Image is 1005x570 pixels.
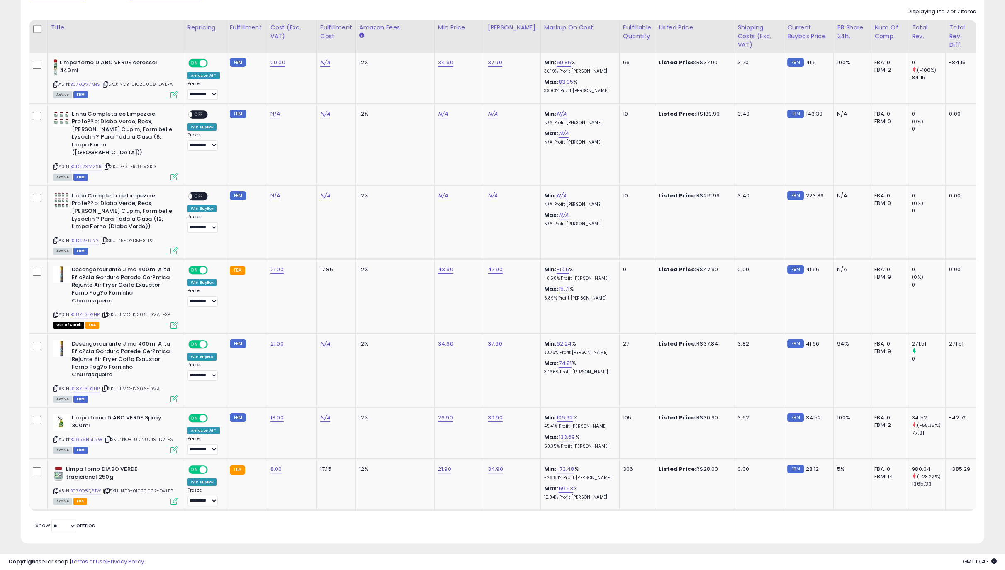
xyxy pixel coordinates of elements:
small: (0%) [912,118,923,125]
a: N/A [559,129,569,138]
b: Max: [544,433,559,441]
span: 34.52 [806,414,821,421]
p: N/A Profit [PERSON_NAME] [544,139,613,145]
div: 271.51 [912,340,945,348]
div: 10 [623,110,649,118]
div: 306 [623,465,649,473]
small: FBM [787,339,803,348]
b: Limpa forno DIABO VERDE tradicional 250g [66,465,167,483]
div: % [544,285,613,301]
div: 0 [912,125,945,133]
b: Linha Completa de Limpeza e Prote??o: Diabo Verde, Reax, [PERSON_NAME] Cupim, Formibel e Lysoclin... [72,192,173,233]
span: ON [189,341,200,348]
div: 0.00 [949,110,970,118]
div: 12% [359,59,428,66]
span: All listings currently available for purchase on Amazon [53,498,72,505]
div: FBA: 0 [874,340,902,348]
a: 47.90 [488,266,503,274]
div: Cost (Exc. VAT) [270,23,313,41]
div: ASIN: [53,414,178,453]
p: 6.89% Profit [PERSON_NAME] [544,295,613,301]
b: Min: [544,340,557,348]
div: Fulfillment Cost [320,23,352,41]
b: Limpa forno DIABO VERDE Spray 300ml [72,414,173,431]
div: FBM: 9 [874,273,902,281]
div: Repricing [187,23,223,32]
img: 41MHicUd7BL._SL40_.jpg [53,465,64,482]
div: 0.00 [737,465,777,473]
small: FBM [787,413,803,422]
small: FBM [787,191,803,200]
span: FBA [73,498,88,505]
div: 1365.33 [912,480,945,488]
span: OFF [207,60,220,67]
div: R$219.99 [659,192,728,200]
b: Listed Price: [659,414,696,421]
div: R$47.90 [659,266,728,273]
div: BB Share 24h. [837,23,867,41]
div: Fulfillment [230,23,263,32]
small: (0%) [912,274,923,280]
span: OFF [192,111,205,118]
a: N/A [320,58,330,67]
a: 37.90 [488,58,502,67]
div: FBA: 0 [874,414,902,421]
b: Listed Price: [659,465,696,473]
span: FBM [73,396,88,403]
div: Fulfillable Quantity [623,23,652,41]
small: FBM [787,265,803,274]
b: Min: [544,110,557,118]
p: N/A Profit [PERSON_NAME] [544,120,613,126]
span: 223.39 [806,192,824,200]
span: | SKU: 45-OYDM-3TP2 [100,237,153,244]
div: 17.15 [320,465,349,473]
a: Privacy Policy [107,558,144,565]
div: Preset: [187,362,220,381]
div: 10 [623,192,649,200]
small: (-100%) [917,67,936,73]
div: Preset: [187,214,220,233]
small: FBM [230,191,246,200]
div: 0 [912,110,945,118]
div: 0.00 [949,266,970,273]
div: R$28.00 [659,465,728,473]
div: FBA: 0 [874,266,902,273]
a: 106.62 [557,414,573,422]
a: N/A [438,192,448,200]
strong: Copyright [8,558,39,565]
div: ASIN: [53,192,178,253]
span: ON [189,415,200,422]
small: (-28.22%) [917,473,940,480]
b: Linha Completa de Limpeza e Prote??o: Diabo Verde, Reax, [PERSON_NAME] Cupim, Formibel e Lysoclin... [72,110,173,158]
a: B08ZL3D2HP [70,311,100,318]
span: 143.39 [806,110,823,118]
p: -26.84% Profit [PERSON_NAME] [544,475,613,481]
div: 34.52 [912,414,945,421]
a: 34.90 [438,340,453,348]
div: 12% [359,192,428,200]
p: 39.93% Profit [PERSON_NAME] [544,88,613,94]
p: -0.50% Profit [PERSON_NAME] [544,275,613,281]
span: OFF [207,341,220,348]
a: 62.24 [557,340,572,348]
a: N/A [270,110,280,118]
div: 84.15 [912,74,945,81]
div: % [544,78,613,94]
b: Max: [544,285,559,293]
div: -42.79 [949,414,970,421]
p: 33.76% Profit [PERSON_NAME] [544,350,613,356]
small: FBM [230,413,246,422]
div: 980.04 [912,465,945,473]
div: 17.85 [320,266,349,273]
b: Limpa forno DIABO VERDE aerossol 440ml [60,59,161,76]
small: FBM [230,110,246,118]
img: 31Z4gdjrm8L._SL40_.jpg [53,266,70,283]
a: 8.00 [270,465,282,473]
p: N/A Profit [PERSON_NAME] [544,221,613,227]
a: 13.00 [270,414,284,422]
p: N/A Profit [PERSON_NAME] [544,202,613,207]
div: 100% [837,59,864,66]
b: Min: [544,414,557,421]
div: 77.31 [912,429,945,437]
b: Listed Price: [659,266,696,273]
